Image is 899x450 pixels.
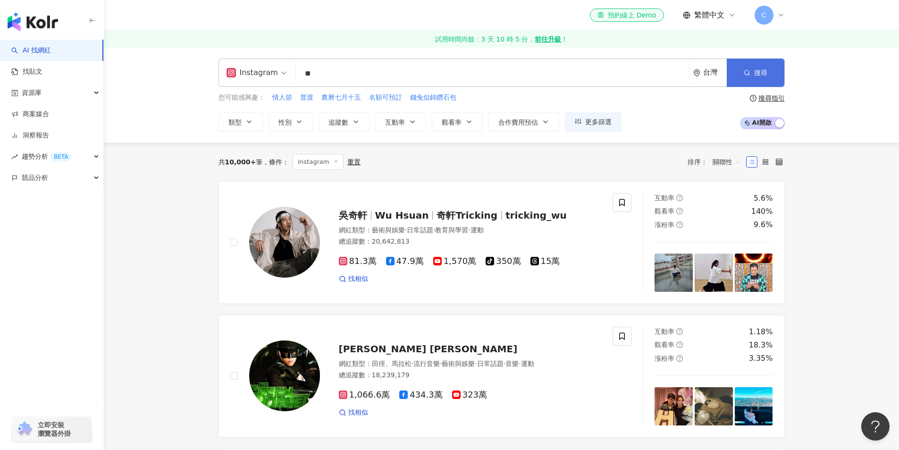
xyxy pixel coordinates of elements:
[519,360,521,367] span: ·
[655,194,674,202] span: 互動率
[468,226,470,234] span: ·
[676,355,683,362] span: question-circle
[218,158,263,166] div: 共 筆
[477,360,504,367] span: 日常話題
[272,93,292,102] span: 情人節
[385,119,405,126] span: 互動率
[372,226,405,234] span: 藝術與娛樂
[22,82,42,103] span: 資源庫
[228,119,242,126] span: 類型
[655,207,674,215] span: 觀看率
[293,154,344,170] span: Instagram
[475,360,477,367] span: ·
[505,210,567,221] span: tricking_wu
[442,119,462,126] span: 觀看率
[372,360,412,367] span: 田徑、馬拉松
[754,193,773,204] div: 5.6%
[321,93,361,102] span: 農曆七月十五
[11,67,42,76] a: 找貼文
[225,158,256,166] span: 10,000+
[104,31,899,48] a: 試用時間尚餘：3 天 10 時 5 分，前往升級！
[339,226,602,235] div: 網紅類型 ：
[11,131,49,140] a: 洞察報告
[218,93,265,102] span: 您可能感興趣：
[50,152,72,161] div: BETA
[11,110,49,119] a: 商案媒合
[655,387,693,425] img: post-image
[369,93,402,102] span: 名額可預訂
[249,340,320,411] img: KOL Avatar
[218,315,785,437] a: KOL Avatar[PERSON_NAME] [PERSON_NAME]網紅類型：田徑、馬拉松·流行音樂·藝術與娛樂·日常話題·音樂·運動總追蹤數：18,239,1791,066.6萬434....
[749,340,773,350] div: 18.3%
[676,328,683,335] span: question-circle
[655,341,674,348] span: 觀看率
[412,360,413,367] span: ·
[749,327,773,337] div: 1.18%
[471,226,484,234] span: 運動
[433,226,435,234] span: ·
[590,8,664,22] a: 預約線上 Demo
[432,112,483,131] button: 觀看率
[754,220,773,230] div: 9.6%
[735,254,773,292] img: post-image
[339,359,602,369] div: 網紅類型 ：
[655,328,674,335] span: 互動率
[339,371,602,380] div: 總追蹤數 ： 18,239,179
[676,341,683,348] span: question-circle
[735,387,773,425] img: post-image
[452,390,487,400] span: 323萬
[751,206,773,217] div: 140%
[369,93,403,103] button: 名額可預訂
[321,93,361,103] button: 農曆七月十五
[348,408,368,417] span: 找相似
[319,112,370,131] button: 追蹤數
[413,360,440,367] span: 流行音樂
[676,221,683,228] span: question-circle
[727,59,784,87] button: 搜尋
[347,158,361,166] div: 重置
[339,256,377,266] span: 81.3萬
[762,10,766,20] span: C
[486,256,521,266] span: 350萬
[695,387,733,425] img: post-image
[300,93,314,103] button: 普渡
[22,167,48,188] span: 競品分析
[11,153,18,160] span: rise
[521,360,534,367] span: 運動
[597,10,656,20] div: 預約線上 Demo
[410,93,456,102] span: 錢兔似錦鑽石包
[300,93,313,102] span: 普渡
[703,68,727,76] div: 台灣
[11,46,51,55] a: searchAI 找網紅
[488,112,559,131] button: 合作費用預估
[386,256,424,266] span: 47.9萬
[695,254,733,292] img: post-image
[750,95,756,102] span: question-circle
[249,207,320,278] img: KOL Avatar
[262,158,289,166] span: 條件 ：
[758,94,785,102] div: 搜尋指引
[339,210,367,221] span: 吳奇軒
[713,154,741,170] span: 關聯性
[754,69,767,76] span: 搜尋
[328,119,348,126] span: 追蹤數
[407,226,433,234] span: 日常話題
[440,360,442,367] span: ·
[272,93,293,103] button: 情人節
[405,226,407,234] span: ·
[437,210,497,221] span: 奇軒Tricking
[565,112,622,131] button: 更多篩選
[38,421,71,438] span: 立即安裝 瀏覽器外掛
[375,112,426,131] button: 互動率
[227,65,278,80] div: Instagram
[433,256,477,266] span: 1,570萬
[339,274,368,284] a: 找相似
[22,146,72,167] span: 趨勢分析
[399,390,443,400] span: 434.3萬
[505,360,519,367] span: 音樂
[278,119,292,126] span: 性別
[339,237,602,246] div: 總追蹤數 ： 20,642,813
[749,353,773,364] div: 3.35%
[655,355,674,362] span: 漲粉率
[694,10,724,20] span: 繁體中文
